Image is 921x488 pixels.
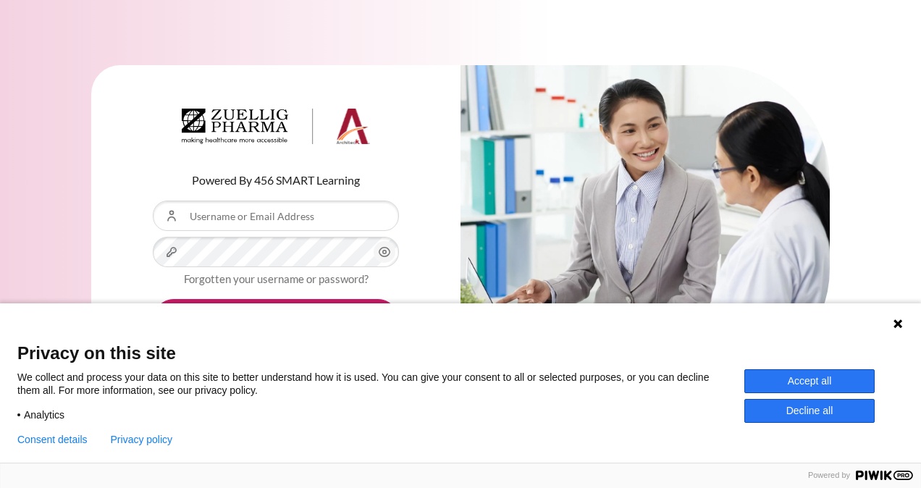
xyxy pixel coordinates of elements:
span: Powered by [802,471,856,480]
button: Consent details [17,434,88,445]
button: Decline all [744,399,875,423]
p: We collect and process your data on this site to better understand how it is used. You can give y... [17,371,744,397]
button: Log in [153,299,399,341]
a: Privacy policy [111,434,173,445]
span: Analytics [24,408,64,421]
span: Privacy on this site [17,342,904,363]
button: Accept all [744,369,875,393]
p: Powered By 456 SMART Learning [153,172,399,189]
a: Forgotten your username or password? [184,272,369,285]
input: Username or Email Address [153,201,399,231]
img: Architeck [182,109,370,145]
a: Architeck [182,109,370,151]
